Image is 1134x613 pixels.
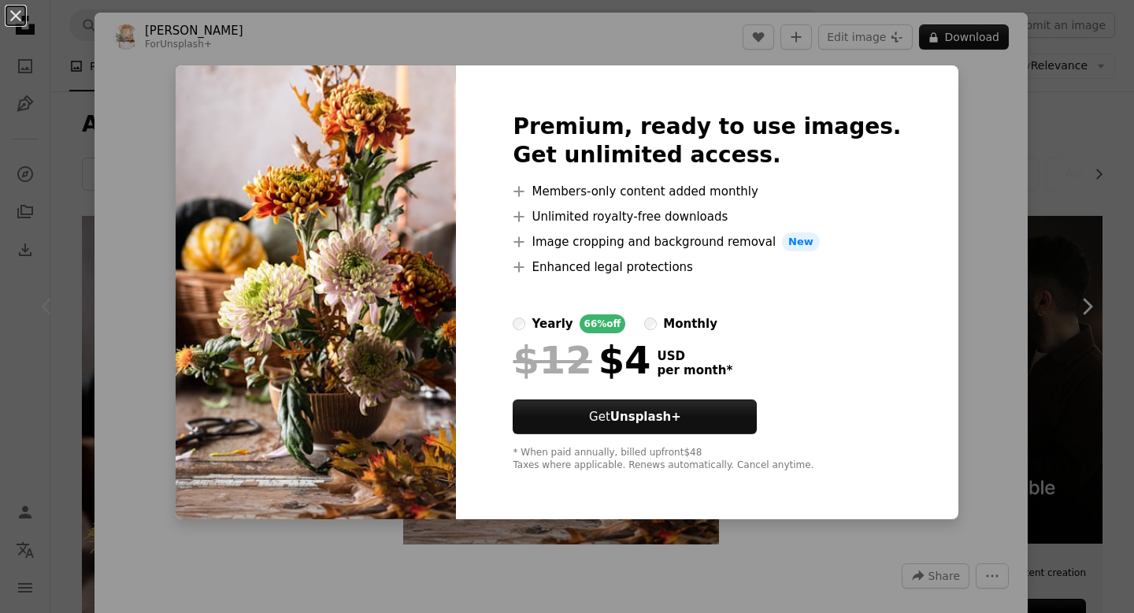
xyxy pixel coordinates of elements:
[513,318,525,330] input: yearly66%off
[610,410,681,424] strong: Unsplash+
[513,207,901,226] li: Unlimited royalty-free downloads
[513,232,901,251] li: Image cropping and background removal
[782,232,820,251] span: New
[657,363,732,377] span: per month *
[644,318,657,330] input: monthly
[657,349,732,363] span: USD
[513,340,650,381] div: $4
[176,65,456,519] img: premium_photo-1666899829236-0fc4e8ac0116
[663,314,717,333] div: monthly
[513,258,901,277] li: Enhanced legal protections
[513,340,591,381] span: $12
[513,399,757,434] button: GetUnsplash+
[513,447,901,472] div: * When paid annually, billed upfront $48 Taxes where applicable. Renews automatically. Cancel any...
[532,314,573,333] div: yearly
[513,113,901,169] h2: Premium, ready to use images. Get unlimited access.
[513,182,901,201] li: Members-only content added monthly
[580,314,626,333] div: 66% off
